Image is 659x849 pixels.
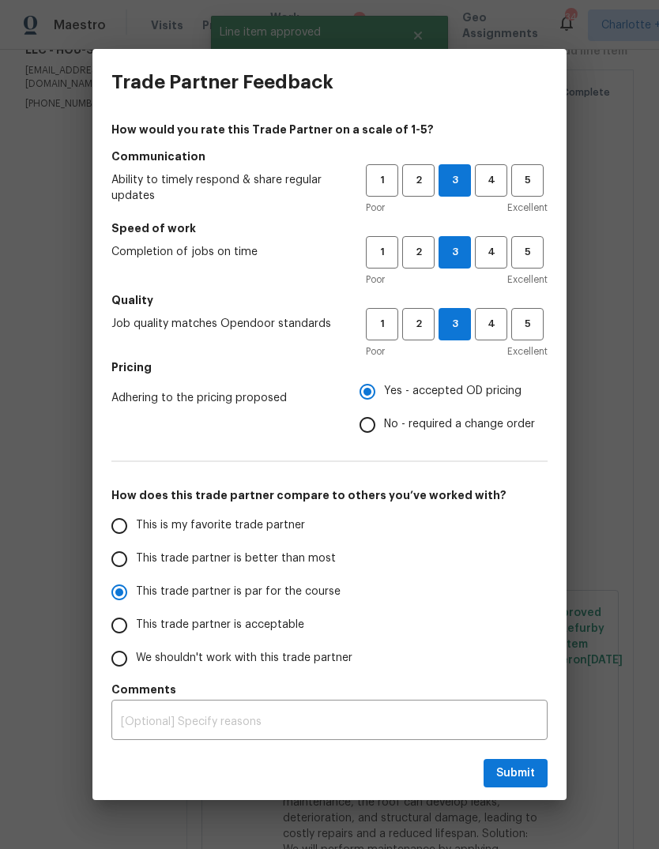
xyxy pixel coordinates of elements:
span: 4 [476,315,506,333]
span: 3 [439,171,470,190]
button: 5 [511,308,544,340]
span: Poor [366,200,385,216]
button: 2 [402,164,435,197]
button: 3 [439,308,471,340]
h5: Speed of work [111,220,548,236]
span: 3 [439,315,470,333]
button: 3 [439,164,471,197]
button: 2 [402,236,435,269]
button: 1 [366,236,398,269]
span: This trade partner is acceptable [136,617,304,633]
span: This is my favorite trade partner [136,517,305,534]
span: We shouldn't work with this trade partner [136,650,352,667]
span: 1 [367,171,397,190]
span: 3 [439,243,470,261]
span: Poor [366,344,385,359]
button: 2 [402,308,435,340]
span: Ability to timely respond & share regular updates [111,172,341,204]
span: Completion of jobs on time [111,244,341,260]
span: 4 [476,171,506,190]
h5: Comments [111,682,548,697]
button: 4 [475,236,507,269]
h4: How would you rate this Trade Partner on a scale of 1-5? [111,122,548,137]
span: Submit [496,764,535,783]
div: Pricing [360,375,548,441]
button: 4 [475,164,507,197]
button: 4 [475,308,507,340]
span: Excellent [507,272,548,287]
span: 2 [404,243,433,261]
h5: Quality [111,292,548,308]
button: 1 [366,308,398,340]
span: Poor [366,272,385,287]
span: No - required a change order [384,416,535,433]
div: How does this trade partner compare to others you’ve worked with? [111,509,548,675]
h3: Trade Partner Feedback [111,71,333,93]
button: 3 [439,236,471,269]
span: This trade partner is better than most [136,550,336,567]
button: 5 [511,164,544,197]
h5: Pricing [111,359,548,375]
h5: How does this trade partner compare to others you’ve worked with? [111,487,548,503]
span: 4 [476,243,506,261]
button: 1 [366,164,398,197]
span: This trade partner is par for the course [136,584,341,600]
span: Excellent [507,344,548,359]
span: 5 [513,243,542,261]
span: Yes - accepted OD pricing [384,383,522,400]
span: Job quality matches Opendoor standards [111,316,341,332]
h5: Communication [111,148,548,164]
button: 5 [511,236,544,269]
span: 1 [367,315,397,333]
span: 2 [404,315,433,333]
span: 1 [367,243,397,261]
span: 2 [404,171,433,190]
button: Submit [484,759,548,788]
span: 5 [513,171,542,190]
span: Excellent [507,200,548,216]
span: 5 [513,315,542,333]
span: Adhering to the pricing proposed [111,390,334,406]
